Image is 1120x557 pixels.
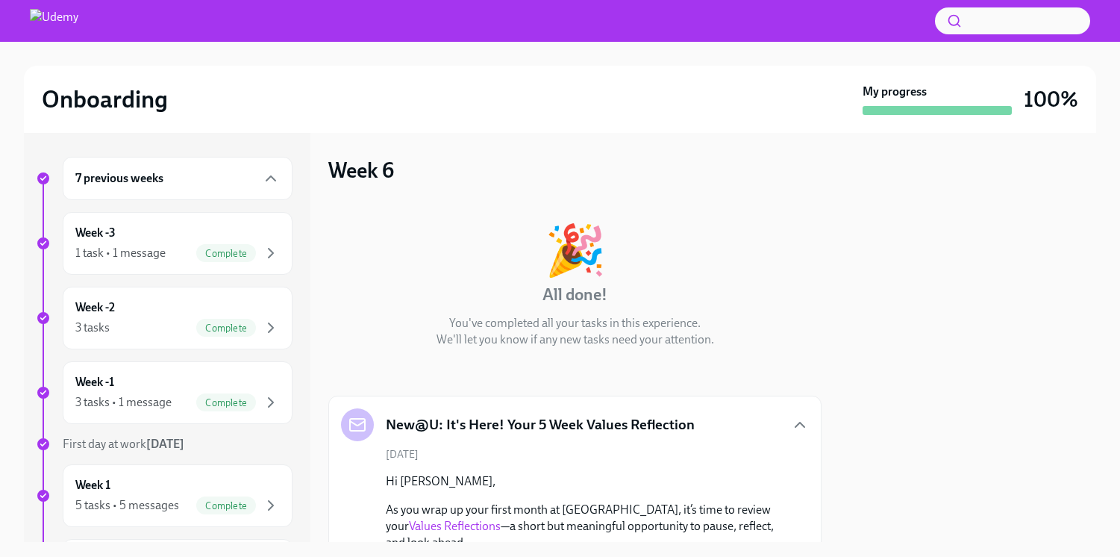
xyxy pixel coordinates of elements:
span: Complete [196,248,256,259]
h3: Week 6 [328,157,394,184]
span: Complete [196,323,256,334]
a: First day at work[DATE] [36,436,292,452]
h3: 100% [1024,86,1078,113]
h2: Onboarding [42,84,168,114]
h6: Week -3 [75,225,116,241]
div: 3 tasks • 1 message [75,394,172,411]
a: Week -31 task • 1 messageComplete [36,212,292,275]
h6: 7 previous weeks [75,170,163,187]
a: Week 15 tasks • 5 messagesComplete [36,464,292,527]
a: Values Reflections [409,519,501,533]
div: 3 tasks [75,320,110,336]
span: [DATE] [386,447,419,461]
div: 5 tasks • 5 messages [75,497,179,514]
div: 7 previous weeks [63,157,292,200]
p: As you wrap up your first month at [GEOGRAPHIC_DATA], it’s time to review your —a short but meani... [386,502,785,551]
span: Complete [196,500,256,511]
span: Complete [196,397,256,408]
a: Week -13 tasks • 1 messageComplete [36,361,292,424]
div: 🎉 [545,225,606,275]
span: First day at work [63,437,184,451]
h6: Week 1 [75,477,110,494]
h6: Week -1 [75,374,114,390]
p: You've completed all your tasks in this experience. [449,315,701,332]
p: Hi [PERSON_NAME], [386,473,785,490]
strong: My progress [863,84,927,100]
p: We'll let you know if any new tasks need your attention. [437,332,714,348]
a: Week -23 tasksComplete [36,287,292,349]
h5: New@U: It's Here! Your 5 Week Values Reflection [386,415,695,435]
h6: Week -2 [75,299,115,316]
img: Udemy [30,9,78,33]
h4: All done! [542,284,607,306]
strong: [DATE] [146,437,184,451]
div: 1 task • 1 message [75,245,166,261]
